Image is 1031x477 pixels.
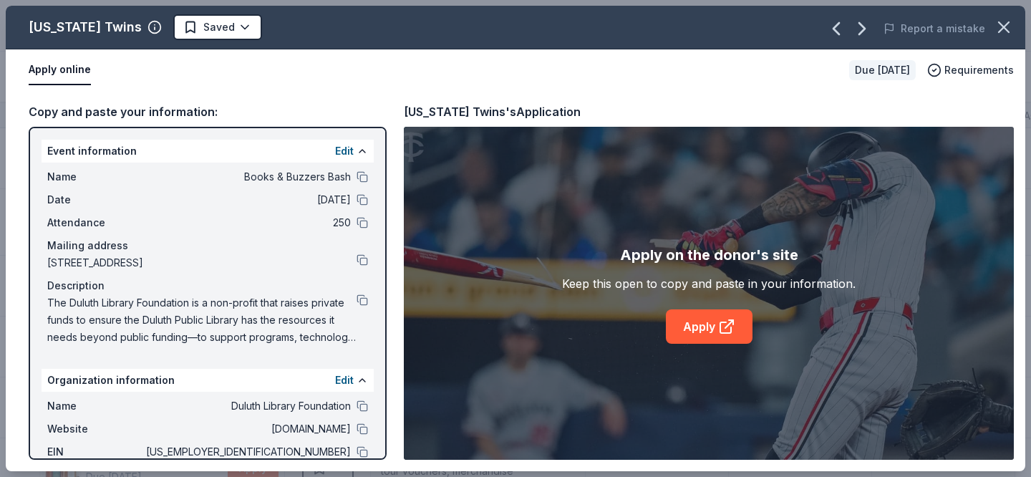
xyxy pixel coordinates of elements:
[620,244,798,266] div: Apply on the donor's site
[42,369,374,392] div: Organization information
[143,168,351,185] span: Books & Buzzers Bash
[29,102,387,121] div: Copy and paste your information:
[173,14,262,40] button: Saved
[203,19,235,36] span: Saved
[143,214,351,231] span: 250
[29,55,91,85] button: Apply online
[47,420,143,438] span: Website
[42,140,374,163] div: Event information
[666,309,752,344] a: Apply
[47,254,357,271] span: [STREET_ADDRESS]
[143,191,351,208] span: [DATE]
[849,60,916,80] div: Due [DATE]
[143,397,351,415] span: Duluth Library Foundation
[944,62,1014,79] span: Requirements
[143,420,351,438] span: [DOMAIN_NAME]
[884,20,985,37] button: Report a mistake
[47,191,143,208] span: Date
[47,294,357,346] span: The Duluth Library Foundation is a non-profit that raises private funds to ensure the Duluth Publ...
[47,168,143,185] span: Name
[335,143,354,160] button: Edit
[47,443,143,461] span: EIN
[927,62,1014,79] button: Requirements
[47,237,368,254] div: Mailing address
[335,372,354,389] button: Edit
[47,277,368,294] div: Description
[29,16,142,39] div: [US_STATE] Twins
[47,214,143,231] span: Attendance
[143,443,351,461] span: [US_EMPLOYER_IDENTIFICATION_NUMBER]
[404,102,581,121] div: [US_STATE] Twins's Application
[47,397,143,415] span: Name
[562,275,856,292] div: Keep this open to copy and paste in your information.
